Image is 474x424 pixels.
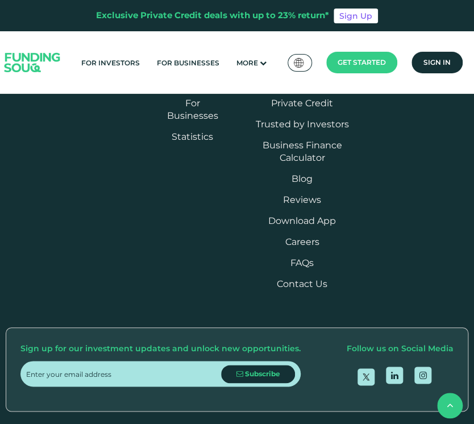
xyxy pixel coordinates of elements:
[386,367,403,384] a: open Linkedin
[221,365,295,383] button: Subscribe
[236,59,258,67] span: More
[292,173,313,184] a: Blog
[245,369,280,378] span: Subscribe
[256,119,349,130] a: Trusted by Investors
[78,53,143,72] a: For Investors
[290,257,314,268] a: FAQs
[411,52,463,73] a: Sign in
[26,361,221,386] input: Enter your email address
[263,140,342,163] a: Business Finance Calculator
[271,98,333,109] a: Private Credit
[363,373,369,380] img: twitter
[347,342,454,356] div: Follow us on Social Media
[20,342,301,356] div: Sign up for our investment updates and unlock new opportunities.
[334,9,378,23] a: Sign Up
[294,58,304,68] img: SA Flag
[423,58,451,66] span: Sign in
[172,131,213,142] a: Statistics
[283,194,321,205] a: Reviews
[357,368,375,385] a: open Twitter
[277,278,327,289] a: Contact Us
[268,215,336,226] a: Download App
[437,393,463,418] button: back
[414,367,431,384] a: open Instagram
[338,58,386,66] span: Get started
[96,9,329,22] div: Exclusive Private Credit deals with up to 23% return*
[154,53,222,72] a: For Businesses
[285,236,319,247] span: Careers
[167,98,218,121] a: For Businesses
